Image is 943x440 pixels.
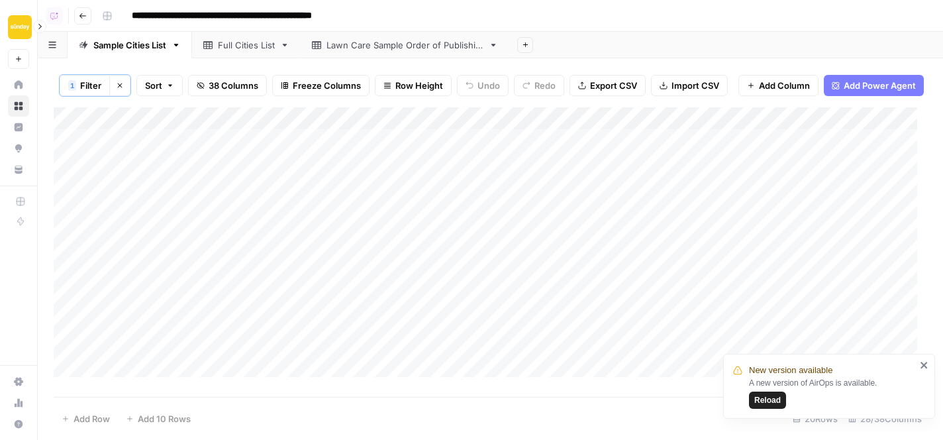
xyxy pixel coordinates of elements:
button: Help + Support [8,413,29,435]
a: Opportunities [8,138,29,159]
span: Import CSV [671,79,719,92]
span: Filter [80,79,101,92]
span: Export CSV [590,79,637,92]
span: Reload [754,394,781,406]
div: 20 Rows [787,408,843,429]
button: Sort [136,75,183,96]
button: Add Power Agent [824,75,924,96]
a: Insights [8,117,29,138]
div: Lawn Care Sample Order of Publishing [326,38,483,52]
button: Redo [514,75,564,96]
button: 1Filter [60,75,109,96]
button: Import CSV [651,75,728,96]
span: Row Height [395,79,443,92]
button: Export CSV [570,75,646,96]
a: Sample Cities List [68,32,192,58]
span: Add Column [759,79,810,92]
button: Add Row [54,408,118,429]
a: Browse [8,95,29,117]
button: Undo [457,75,509,96]
span: 1 [70,80,74,91]
button: Add 10 Rows [118,408,199,429]
a: Usage [8,392,29,413]
span: 38 Columns [209,79,258,92]
a: Lawn Care Sample Order of Publishing [301,32,509,58]
button: Workspace: Sunday Lawn Care [8,11,29,44]
div: Full Cities List [218,38,275,52]
div: Sample Cities List [93,38,166,52]
span: Undo [477,79,500,92]
div: A new version of AirOps is available. [749,377,916,409]
button: close [920,360,929,370]
button: Reload [749,392,786,409]
button: 38 Columns [188,75,267,96]
a: Home [8,74,29,95]
span: Add 10 Rows [138,412,191,425]
button: Row Height [375,75,452,96]
span: Sort [145,79,162,92]
a: Settings [8,371,29,392]
a: Your Data [8,159,29,180]
div: 28/38 Columns [843,408,927,429]
span: Add Power Agent [844,79,916,92]
span: Add Row [74,412,110,425]
span: New version available [749,364,832,377]
a: Full Cities List [192,32,301,58]
span: Redo [534,79,556,92]
span: Freeze Columns [293,79,361,92]
button: Add Column [738,75,819,96]
img: Sunday Lawn Care Logo [8,15,32,39]
div: 1 [68,80,76,91]
button: Freeze Columns [272,75,370,96]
